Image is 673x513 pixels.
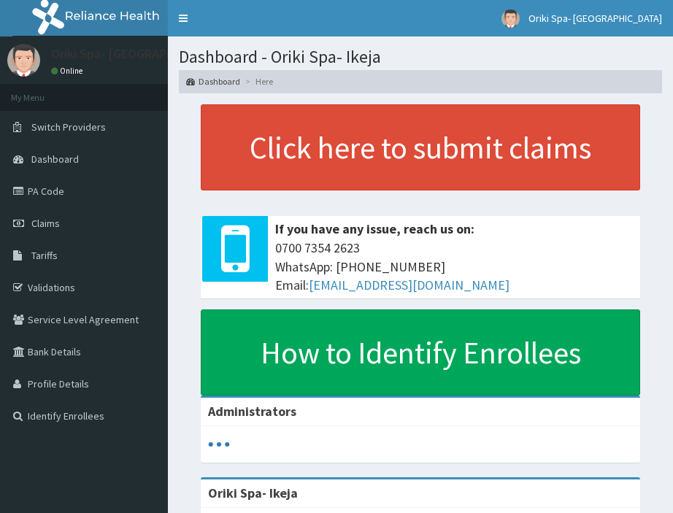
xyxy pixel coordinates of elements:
[201,104,640,190] a: Click here to submit claims
[275,239,633,295] span: 0700 7354 2623 WhatsApp: [PHONE_NUMBER] Email:
[275,220,474,237] b: If you have any issue, reach us on:
[31,217,60,230] span: Claims
[31,153,79,166] span: Dashboard
[179,47,662,66] h1: Dashboard - Oriki Spa- Ikeja
[7,44,40,77] img: User Image
[528,12,662,25] span: Oriki Spa- [GEOGRAPHIC_DATA]
[208,403,296,420] b: Administrators
[309,277,509,293] a: [EMAIL_ADDRESS][DOMAIN_NAME]
[208,485,298,501] strong: Oriki Spa- Ikeja
[501,9,520,28] img: User Image
[208,433,230,455] svg: audio-loading
[31,120,106,134] span: Switch Providers
[186,75,240,88] a: Dashboard
[201,309,640,396] a: How to Identify Enrollees
[51,66,86,76] a: Online
[242,75,273,88] li: Here
[31,249,58,262] span: Tariffs
[51,47,228,61] p: Oriki Spa- [GEOGRAPHIC_DATA]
